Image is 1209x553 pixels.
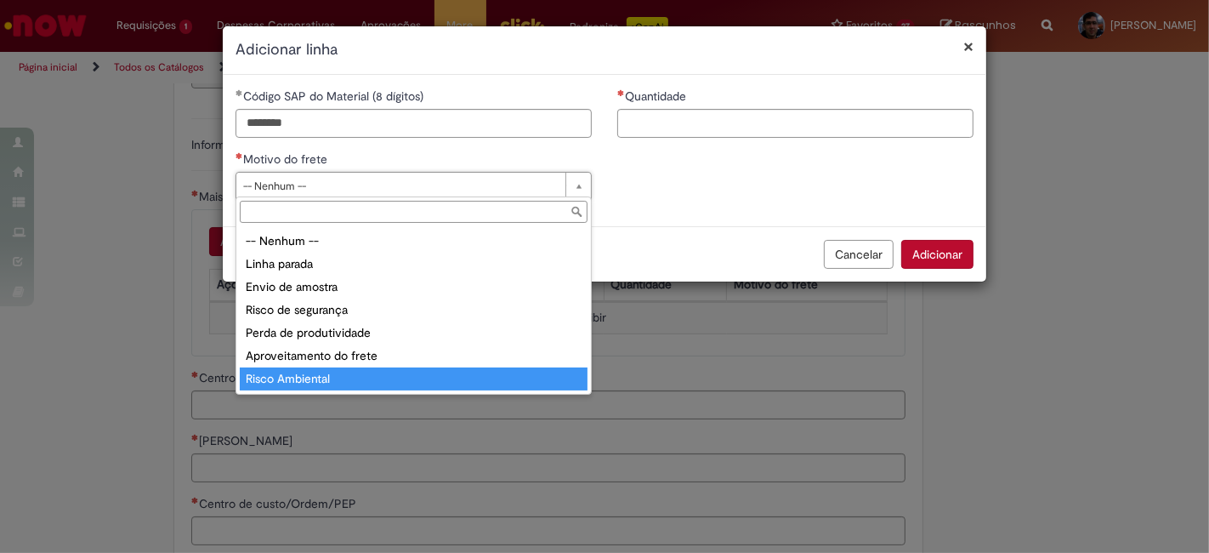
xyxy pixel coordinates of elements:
div: Risco Ambiental [240,368,587,391]
div: Risco de segurança [240,299,587,322]
div: -- Nenhum -- [240,230,587,253]
ul: Motivo do frete [236,226,591,394]
div: Linha parada [240,253,587,276]
div: Perda de produtividade [240,322,587,345]
div: Envio de amostra [240,276,587,299]
div: Aproveitamento do frete [240,345,587,368]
